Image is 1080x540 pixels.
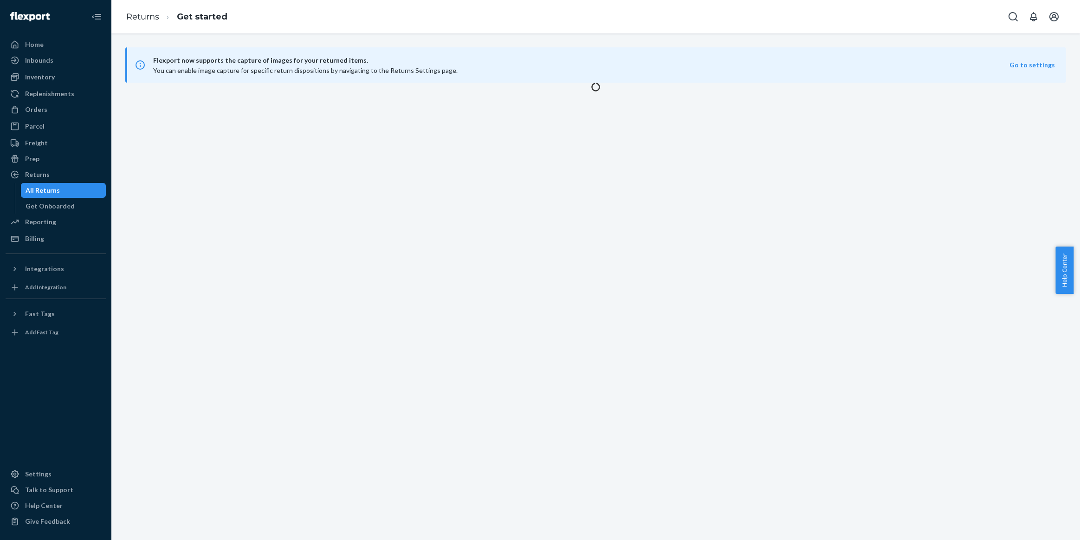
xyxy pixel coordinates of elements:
a: Get started [177,12,227,22]
a: Orders [6,102,106,117]
div: Reporting [25,217,56,227]
div: Get Onboarded [26,202,75,211]
a: Parcel [6,119,106,134]
a: Inventory [6,70,106,85]
div: Add Integration [25,283,66,291]
a: Inbounds [6,53,106,68]
a: Add Fast Tag [6,325,106,340]
a: Freight [6,136,106,150]
button: Integrations [6,261,106,276]
a: Get Onboarded [21,199,106,214]
a: Returns [126,12,159,22]
a: Home [6,37,106,52]
a: Billing [6,231,106,246]
div: Give Feedback [25,517,70,526]
button: Fast Tags [6,306,106,321]
div: Home [25,40,44,49]
ol: breadcrumbs [119,3,235,31]
button: Go to settings [1009,60,1055,70]
a: Reporting [6,215,106,229]
span: You can enable image capture for specific return dispositions by navigating to the Returns Settin... [153,66,458,74]
div: Settings [25,469,52,479]
div: Billing [25,234,44,243]
div: Inventory [25,72,55,82]
div: Talk to Support [25,485,73,494]
a: Settings [6,467,106,481]
div: Prep [25,154,39,163]
a: Returns [6,167,106,182]
a: Add Integration [6,280,106,295]
button: Open notifications [1024,7,1043,26]
button: Help Center [1055,247,1074,294]
a: All Returns [21,183,106,198]
button: Close Navigation [87,7,106,26]
div: Returns [25,170,50,179]
a: Prep [6,151,106,166]
a: Replenishments [6,86,106,101]
div: Integrations [25,264,64,273]
button: Talk to Support [6,482,106,497]
div: Orders [25,105,47,114]
div: Replenishments [25,89,74,98]
div: All Returns [26,186,60,195]
img: Flexport logo [10,12,50,21]
div: Fast Tags [25,309,55,319]
button: Open account menu [1045,7,1063,26]
div: Help Center [25,501,63,510]
div: Freight [25,138,48,148]
div: Parcel [25,122,45,131]
span: Flexport now supports the capture of images for your returned items. [153,55,1009,66]
a: Help Center [6,498,106,513]
div: Add Fast Tag [25,328,58,336]
button: Give Feedback [6,514,106,529]
button: Open Search Box [1004,7,1022,26]
div: Inbounds [25,56,53,65]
